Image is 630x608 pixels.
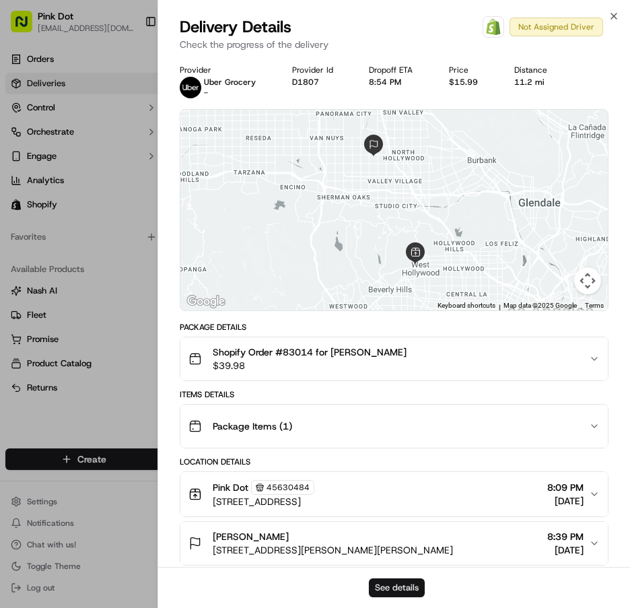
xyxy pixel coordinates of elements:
[213,359,407,372] span: $39.98
[547,481,584,494] span: 8:09 PM
[369,65,438,75] div: Dropoff ETA
[503,302,577,309] span: Map data ©2025 Google
[184,293,228,310] img: Google
[585,302,604,309] a: Terms (opens in new tab)
[213,530,289,543] span: [PERSON_NAME]
[449,65,503,75] div: Price
[292,77,319,88] button: D1807
[13,196,35,217] img: David kim
[267,482,310,493] span: 45630484
[95,333,163,344] a: Powered byPylon
[13,175,90,186] div: Past conversations
[180,38,608,51] p: Check the progress of the delivery
[13,13,40,40] img: Nash
[449,77,503,88] div: $15.99
[27,301,103,314] span: Knowledge Base
[180,337,608,380] button: Shopify Order #83014 for [PERSON_NAME]$39.98
[112,209,116,219] span: •
[13,129,38,153] img: 1736555255976-a54dd68f-1ca7-489b-9aae-adbdc363a1c4
[61,129,221,142] div: Start new chat
[180,389,608,400] div: Items Details
[213,543,453,557] span: [STREET_ADDRESS][PERSON_NAME][PERSON_NAME]
[42,209,109,219] span: [PERSON_NAME]
[180,457,608,467] div: Location Details
[28,129,53,153] img: 8571987876998_91fb9ceb93ad5c398215_72.jpg
[292,65,359,75] div: Provider Id
[114,302,125,313] div: 💻
[483,16,504,38] a: Shopify
[209,172,245,189] button: See all
[438,301,495,310] button: Keyboard shortcuts
[514,65,573,75] div: Distance
[514,77,573,88] div: 11.2 mi
[213,495,314,508] span: [STREET_ADDRESS]
[184,293,228,310] a: Open this area in Google Maps (opens a new window)
[13,302,24,313] div: 📗
[547,543,584,557] span: [DATE]
[180,77,201,98] img: uber-new-logo.jpeg
[213,419,292,433] span: Package Items ( 1 )
[61,142,185,153] div: We're available if you need us!
[8,296,108,320] a: 📗Knowledge Base
[213,481,248,494] span: Pink Dot
[369,77,438,88] div: 8:54 PM
[229,133,245,149] button: Start new chat
[204,77,256,88] p: Uber Grocery
[547,494,584,508] span: [DATE]
[369,578,425,597] button: See details
[119,245,147,256] span: [DATE]
[134,334,163,344] span: Pylon
[485,19,501,35] img: Shopify
[180,522,608,565] button: [PERSON_NAME][STREET_ADDRESS][PERSON_NAME][PERSON_NAME]8:39 PM[DATE]
[13,232,35,254] img: David kim
[108,296,221,320] a: 💻API Documentation
[180,16,291,38] span: Delivery Details
[42,245,109,256] span: [PERSON_NAME]
[127,301,216,314] span: API Documentation
[112,245,116,256] span: •
[13,54,245,75] p: Welcome 👋
[180,405,608,448] button: Package Items (1)
[574,267,601,294] button: Map camera controls
[119,209,147,219] span: [DATE]
[204,88,208,98] span: -
[547,530,584,543] span: 8:39 PM
[180,322,608,333] div: Package Details
[35,87,242,101] input: Got a question? Start typing here...
[213,345,407,359] span: Shopify Order #83014 for [PERSON_NAME]
[180,472,608,516] button: Pink Dot45630484[STREET_ADDRESS]8:09 PM[DATE]
[180,65,281,75] div: Provider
